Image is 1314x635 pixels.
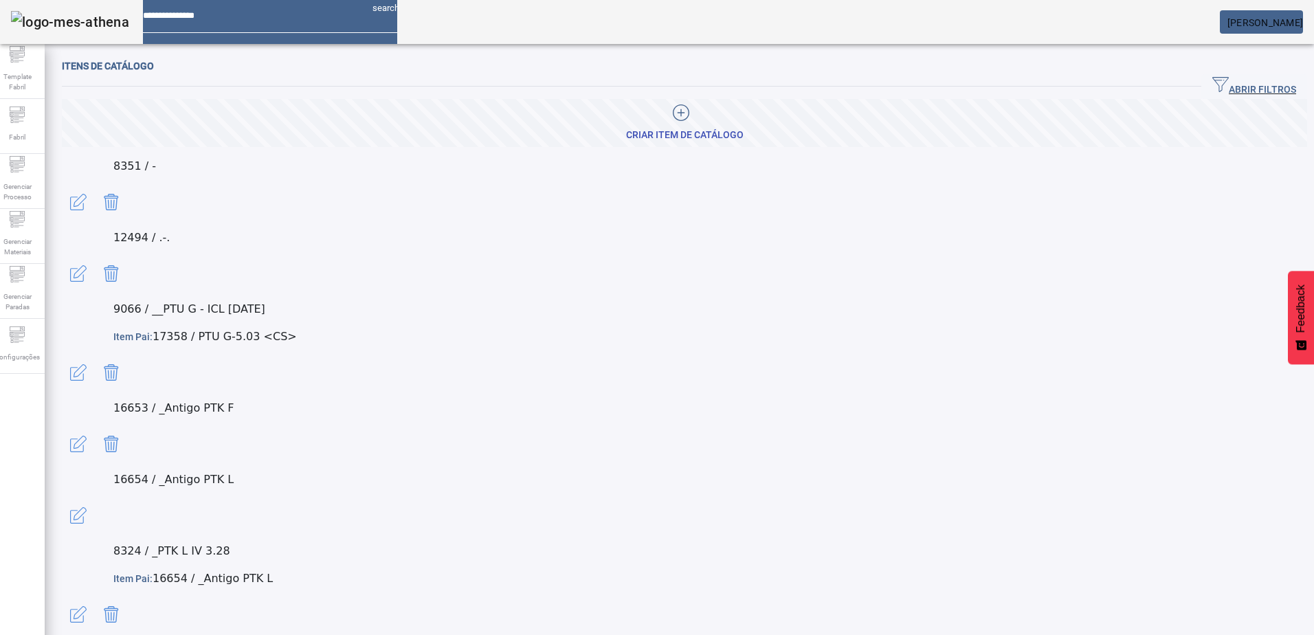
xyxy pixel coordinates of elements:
[1295,285,1307,333] span: Feedback
[113,158,1307,175] p: 8351 / -
[95,257,128,290] button: Delete
[113,301,1307,317] p: 9066 / __PTU G - ICL [DATE]
[113,543,1307,559] p: 8324 / _PTK L IV 3.28
[113,400,1307,416] p: 16653 / _Antigo PTK F
[1288,271,1314,364] button: Feedback - Mostrar pesquisa
[113,570,1307,587] p: 16654 / _Antigo PTK L
[5,128,30,146] span: Fabril
[626,129,744,142] div: CRIAR ITEM DE CATÁLOGO
[113,230,1307,246] p: 12494 / .-.
[113,328,1307,345] p: 17358 / PTU G-5.03 <CS>
[95,356,128,389] button: Delete
[11,11,129,33] img: logo-mes-athena
[95,427,128,460] button: Delete
[1227,17,1303,28] span: [PERSON_NAME]
[62,60,154,71] span: Itens de catálogo
[1201,74,1307,99] button: ABRIR FILTROS
[62,99,1307,147] button: CRIAR ITEM DE CATÁLOGO
[1212,76,1296,97] span: ABRIR FILTROS
[95,186,128,219] button: Delete
[95,598,128,631] button: Delete
[113,331,153,342] span: Item Pai:
[113,471,1307,488] p: 16654 / _Antigo PTK L
[113,573,153,584] span: Item Pai:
